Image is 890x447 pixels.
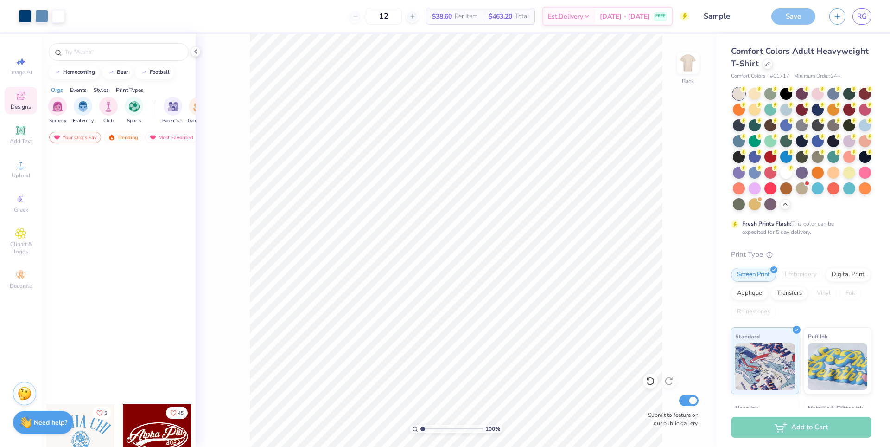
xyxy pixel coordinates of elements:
div: homecoming [63,70,95,75]
strong: Need help? [34,418,67,427]
button: Like [92,407,111,419]
input: Try "Alpha" [64,47,183,57]
img: trend_line.gif [108,70,115,75]
span: Metallic & Glitter Ink [808,403,863,413]
div: bear [117,70,128,75]
div: filter for Parent's Weekend [162,97,184,124]
span: Designs [11,103,31,110]
div: Vinyl [811,286,837,300]
span: 100 % [485,425,500,433]
img: Game Day Image [193,101,204,112]
span: Minimum Order: 24 + [794,72,840,80]
span: Comfort Colors [731,72,765,80]
div: filter for Sports [125,97,143,124]
button: filter button [125,97,143,124]
span: FREE [655,13,665,19]
span: RG [857,11,867,22]
span: Comfort Colors Adult Heavyweight T-Shirt [731,45,869,69]
button: filter button [48,97,67,124]
button: Like [166,407,188,419]
div: Applique [731,286,768,300]
span: Standard [735,331,760,341]
span: $463.20 [489,12,512,21]
span: Club [103,117,114,124]
span: Game Day [188,117,209,124]
strong: Fresh Prints Flash: [742,220,791,227]
button: filter button [162,97,184,124]
span: $38.60 [432,12,452,21]
div: Most Favorited [145,132,197,143]
span: Add Text [10,137,32,145]
span: Clipart & logos [5,240,37,255]
div: filter for Fraternity [73,97,94,124]
span: 45 [178,411,184,415]
span: Puff Ink [808,331,827,341]
span: Upload [12,172,30,179]
div: filter for Game Day [188,97,209,124]
span: Image AI [10,69,32,76]
img: Sports Image [129,101,140,112]
span: Neon Ink [735,403,758,413]
span: Greek [14,206,28,214]
a: RG [852,8,871,25]
div: football [150,70,170,75]
img: Club Image [103,101,114,112]
span: Est. Delivery [548,12,583,21]
span: Decorate [10,282,32,290]
input: – – [366,8,402,25]
span: Fraternity [73,117,94,124]
div: Rhinestones [731,305,776,319]
div: Digital Print [826,268,871,282]
div: filter for Club [99,97,118,124]
img: trend_line.gif [54,70,61,75]
span: Total [515,12,529,21]
span: 5 [104,411,107,415]
div: Your Org's Fav [49,132,101,143]
div: Events [70,86,87,94]
img: most_fav.gif [53,134,61,141]
img: most_fav.gif [149,134,157,141]
div: This color can be expedited for 5 day delivery. [742,220,856,236]
img: Standard [735,343,795,390]
div: Print Type [731,249,871,260]
button: filter button [188,97,209,124]
span: Parent's Weekend [162,117,184,124]
label: Submit to feature on our public gallery. [643,411,699,428]
div: Foil [839,286,861,300]
button: homecoming [49,65,99,79]
img: Sorority Image [52,101,63,112]
div: Screen Print [731,268,776,282]
button: bear [102,65,132,79]
span: # C1717 [770,72,789,80]
div: Embroidery [779,268,823,282]
div: Styles [94,86,109,94]
div: filter for Sorority [48,97,67,124]
img: trending.gif [108,134,115,141]
img: Parent's Weekend Image [168,101,178,112]
span: Sports [127,117,141,124]
div: Transfers [771,286,808,300]
button: filter button [73,97,94,124]
button: football [135,65,174,79]
div: Print Types [116,86,144,94]
span: Per Item [455,12,477,21]
div: Back [682,77,694,85]
span: Sorority [49,117,66,124]
img: Fraternity Image [78,101,88,112]
input: Untitled Design [696,7,764,26]
img: Puff Ink [808,343,868,390]
div: Trending [104,132,142,143]
img: trend_line.gif [140,70,148,75]
span: [DATE] - [DATE] [600,12,650,21]
img: Back [679,54,697,72]
button: filter button [99,97,118,124]
div: Orgs [51,86,63,94]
